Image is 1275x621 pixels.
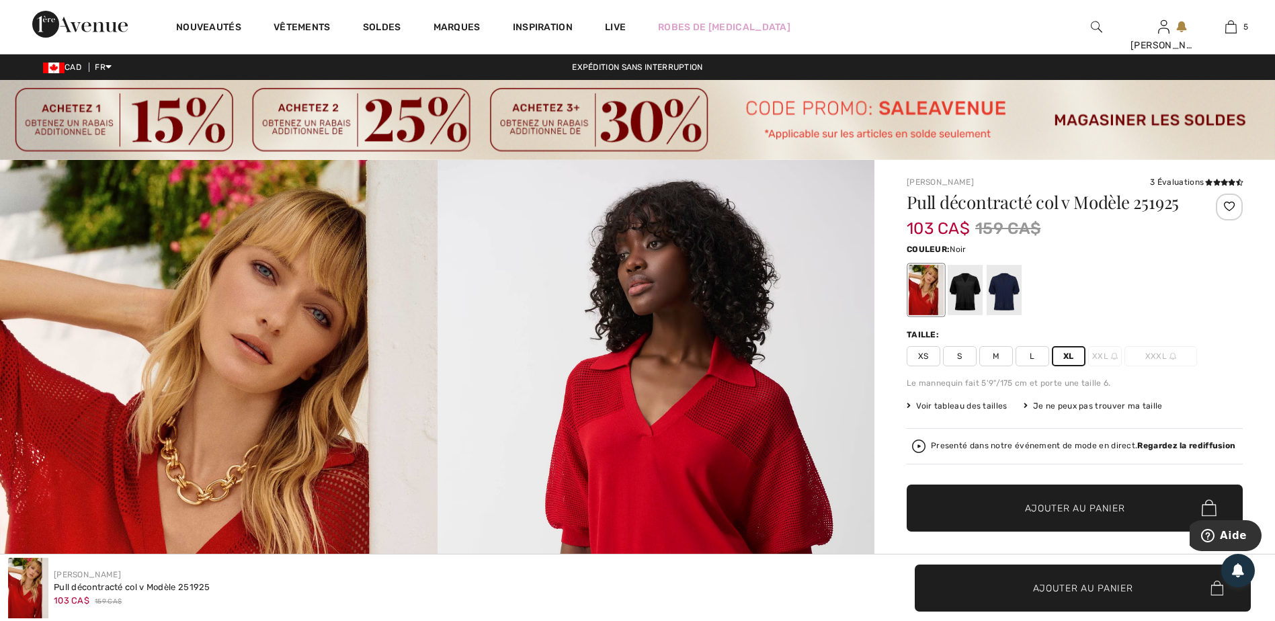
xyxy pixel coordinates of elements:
[1198,19,1264,35] a: 5
[1158,20,1169,33] a: Se connecter
[907,206,970,238] span: 103 CA$
[1158,19,1169,35] img: Mes infos
[43,63,87,72] span: CAD
[907,346,940,366] span: XS
[1124,346,1197,366] span: XXXL
[1210,581,1223,595] img: Bag.svg
[1052,346,1085,366] span: XL
[54,570,121,579] a: [PERSON_NAME]
[950,245,966,254] span: Noir
[907,194,1187,211] h1: Pull décontracté col v Modèle 251925
[8,558,48,618] img: Pull D&eacute;contract&eacute; Col V mod&egrave;le 251925
[43,63,65,73] img: Canadian Dollar
[95,63,112,72] span: FR
[1091,19,1102,35] img: recherche
[658,20,790,34] a: Robes de [MEDICAL_DATA]
[363,22,401,36] a: Soldes
[1243,21,1248,33] span: 5
[915,565,1251,612] button: Ajouter au panier
[909,265,944,315] div: Radiant red
[987,265,1022,315] div: Bleu Nuit
[975,216,1040,241] span: 159 CA$
[1130,38,1196,52] div: [PERSON_NAME]
[979,346,1013,366] span: M
[943,346,977,366] span: S
[1137,441,1235,450] strong: Regardez la rediffusion
[1202,499,1217,517] img: Bag.svg
[1225,19,1237,35] img: Mon panier
[54,581,210,594] div: Pull décontracté col v Modèle 251925
[907,400,1007,412] span: Voir tableau des tailles
[95,597,122,607] span: 159 CA$
[907,377,1243,389] div: Le mannequin fait 5'9"/175 cm et porte une taille 6.
[907,552,1243,576] div: Liquidation. Note de crédit seulement.
[931,442,1235,450] div: Presenté dans notre événement de mode en direct.
[32,11,128,38] img: 1ère Avenue
[176,22,241,36] a: Nouveautés
[907,485,1243,532] button: Ajouter au panier
[1111,353,1118,360] img: ring-m.svg
[434,22,481,36] a: Marques
[1033,581,1133,595] span: Ajouter au panier
[1150,176,1243,188] div: 3 Évaluations
[912,440,926,453] img: Regardez la rediffusion
[907,245,950,254] span: Couleur:
[948,265,983,315] div: Noir
[1025,501,1125,515] span: Ajouter au panier
[1024,400,1163,412] div: Je ne peux pas trouver ma taille
[513,22,573,36] span: Inspiration
[1169,353,1176,360] img: ring-m.svg
[605,20,626,34] a: Live
[1016,346,1049,366] span: L
[907,329,942,341] div: Taille:
[274,22,331,36] a: Vêtements
[1088,346,1122,366] span: XXL
[54,595,89,606] span: 103 CA$
[1190,520,1262,554] iframe: Ouvre un widget dans lequel vous pouvez trouver plus d’informations
[907,177,974,187] a: [PERSON_NAME]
